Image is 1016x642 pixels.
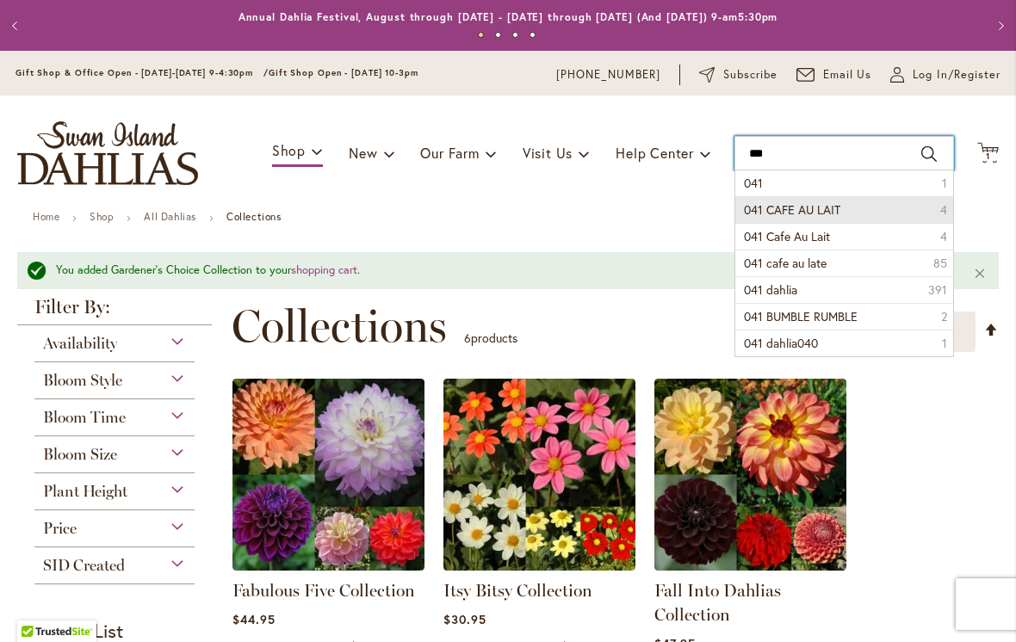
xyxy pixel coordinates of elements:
[269,67,418,78] span: Gift Shop Open - [DATE] 10-3pm
[226,210,282,223] strong: Collections
[942,335,947,352] span: 1
[523,144,573,162] span: Visit Us
[913,66,1001,83] span: Log In/Register
[890,66,1001,83] a: Log In/Register
[349,144,377,162] span: New
[654,580,781,625] a: Fall Into Dahlias Collection
[232,300,447,352] span: Collections
[744,335,818,351] span: 041 dahlia040
[616,144,694,162] span: Help Center
[232,611,276,627] span: $44.95
[940,201,947,219] span: 4
[530,32,536,38] button: 4 of 4
[43,371,122,390] span: Bloom Style
[933,255,947,272] span: 85
[17,298,212,325] strong: Filter By:
[144,210,196,223] a: All Dahlias
[232,558,424,574] a: Fabulous Five Collection
[744,308,858,324] span: 041 BUMBLE RUMBLE
[43,556,125,575] span: SID Created
[443,580,592,601] a: Itsy Bitsy Collection
[232,379,424,571] img: Fabulous Five Collection
[977,142,999,165] button: 1
[478,32,484,38] button: 1 of 4
[723,66,777,83] span: Subscribe
[17,121,198,185] a: store logo
[291,262,357,277] a: shopping cart
[43,482,127,501] span: Plant Height
[512,32,518,38] button: 3 of 4
[654,558,846,574] a: Fall Into Dahlias Collection
[941,308,947,325] span: 2
[443,558,635,574] a: Itsy Bitsy Collection
[744,175,763,191] span: 041
[744,255,827,271] span: 041 cafe au late
[443,611,486,627] span: $30.95
[796,66,872,83] a: Email Us
[464,330,471,346] span: 6
[982,9,1016,43] button: Next
[744,228,830,244] span: 041 Cafe Au Lait
[420,144,479,162] span: Our Farm
[744,281,797,298] span: 041 dahlia
[239,10,778,23] a: Annual Dahlia Festival, August through [DATE] - [DATE] through [DATE] (And [DATE]) 9-am5:30pm
[823,66,872,83] span: Email Us
[556,66,660,83] a: [PHONE_NUMBER]
[232,580,415,601] a: Fabulous Five Collection
[464,324,517,352] p: products
[495,32,501,38] button: 2 of 4
[744,201,840,218] span: 041 CAFE AU LAIT
[90,210,114,223] a: Shop
[15,67,269,78] span: Gift Shop & Office Open - [DATE]-[DATE] 9-4:30pm /
[443,379,635,571] img: Itsy Bitsy Collection
[43,519,77,538] span: Price
[942,175,947,192] span: 1
[699,66,777,83] a: Subscribe
[921,140,937,168] button: Search
[986,151,990,162] span: 1
[43,445,117,464] span: Bloom Size
[13,581,61,629] iframe: Launch Accessibility Center
[56,262,947,279] div: You added Gardener's Choice Collection to your .
[43,408,126,427] span: Bloom Time
[33,210,59,223] a: Home
[940,228,947,245] span: 4
[654,379,846,571] img: Fall Into Dahlias Collection
[272,141,306,159] span: Shop
[43,334,117,353] span: Availability
[928,281,947,299] span: 391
